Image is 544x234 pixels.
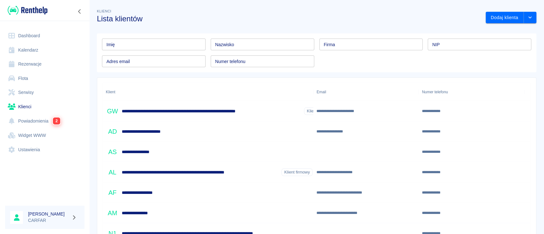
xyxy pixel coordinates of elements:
[316,83,326,101] div: Email
[106,186,119,199] div: AF
[97,14,481,23] h3: Lista klientów
[106,83,115,101] div: Klient
[106,166,119,179] div: AL
[5,128,84,143] a: Widget WWW
[28,217,69,224] p: CARFAR
[5,114,84,128] a: Powiadomienia2
[97,9,111,13] span: Klienci
[524,12,536,24] button: drop-down
[5,100,84,114] a: Klienci
[28,211,69,217] h6: [PERSON_NAME]
[103,83,313,101] div: Klient
[419,83,524,101] div: Numer telefonu
[5,85,84,100] a: Serwisy
[282,169,312,175] span: Klient firmowy
[5,57,84,71] a: Rezerwacje
[75,7,84,16] button: Zwiń nawigację
[106,125,119,138] div: AD
[53,117,60,124] span: 2
[106,145,119,159] div: AS
[5,143,84,157] a: Ustawienia
[5,29,84,43] a: Dashboard
[106,206,119,220] div: AM
[486,12,524,24] button: Dodaj klienta
[106,104,119,118] div: GW
[313,83,419,101] div: Email
[8,5,47,16] img: Renthelp logo
[5,71,84,86] a: Flota
[5,5,47,16] a: Renthelp logo
[304,108,335,114] span: Klient firmowy
[422,83,448,101] div: Numer telefonu
[5,43,84,57] a: Kalendarz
